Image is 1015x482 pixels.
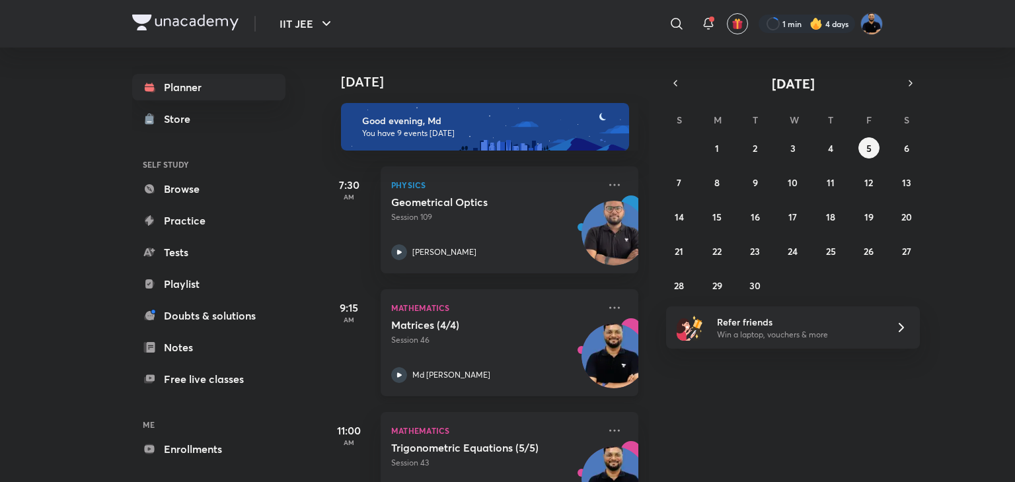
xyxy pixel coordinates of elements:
[790,114,799,126] abbr: Wednesday
[132,271,285,297] a: Playlist
[732,18,743,30] img: avatar
[706,240,728,261] button: September 22, 2025
[864,211,874,223] abbr: September 19, 2025
[858,240,880,261] button: September 26, 2025
[828,142,833,155] abbr: September 4, 2025
[164,111,198,127] div: Store
[902,176,911,189] abbr: September 13, 2025
[749,279,761,292] abbr: September 30, 2025
[362,128,617,139] p: You have 9 events [DATE]
[669,206,690,227] button: September 14, 2025
[391,441,556,454] h5: Trigonometric Equations (5/5)
[132,106,285,132] a: Store
[712,211,722,223] abbr: September 15, 2025
[896,206,917,227] button: September 20, 2025
[745,137,766,158] button: September 2, 2025
[750,245,760,258] abbr: September 23, 2025
[412,246,476,258] p: [PERSON_NAME]
[706,275,728,296] button: September 29, 2025
[669,240,690,261] button: September 21, 2025
[132,15,239,34] a: Company Logo
[712,245,722,258] abbr: September 22, 2025
[132,366,285,392] a: Free live classes
[322,300,375,316] h5: 9:15
[132,436,285,462] a: Enrollments
[132,334,285,361] a: Notes
[132,176,285,202] a: Browse
[753,176,758,189] abbr: September 9, 2025
[685,74,901,92] button: [DATE]
[727,13,748,34] button: avatar
[322,193,375,201] p: AM
[809,17,823,30] img: streak
[751,211,760,223] abbr: September 16, 2025
[820,206,841,227] button: September 18, 2025
[717,315,880,329] h6: Refer friends
[782,137,804,158] button: September 3, 2025
[391,195,556,209] h5: Geometrical Optics
[866,114,872,126] abbr: Friday
[714,114,722,126] abbr: Monday
[675,211,684,223] abbr: September 14, 2025
[820,172,841,193] button: September 11, 2025
[391,177,599,193] p: Physics
[341,103,629,151] img: evening
[322,316,375,324] p: AM
[322,438,375,446] p: AM
[675,245,683,258] abbr: September 21, 2025
[745,172,766,193] button: September 9, 2025
[712,279,722,292] abbr: September 29, 2025
[772,75,815,92] span: [DATE]
[132,207,285,234] a: Practice
[788,176,798,189] abbr: September 10, 2025
[826,211,835,223] abbr: September 18, 2025
[896,172,917,193] button: September 13, 2025
[827,176,835,189] abbr: September 11, 2025
[866,142,872,155] abbr: September 5, 2025
[745,240,766,261] button: September 23, 2025
[753,142,757,155] abbr: September 2, 2025
[858,172,880,193] button: September 12, 2025
[790,142,796,155] abbr: September 3, 2025
[782,240,804,261] button: September 24, 2025
[858,206,880,227] button: September 19, 2025
[745,206,766,227] button: September 16, 2025
[864,176,873,189] abbr: September 12, 2025
[132,15,239,30] img: Company Logo
[714,176,720,189] abbr: September 8, 2025
[858,137,880,158] button: September 5, 2025
[901,211,912,223] abbr: September 20, 2025
[132,239,285,265] a: Tests
[826,245,836,258] abbr: September 25, 2025
[896,137,917,158] button: September 6, 2025
[782,172,804,193] button: September 10, 2025
[717,329,880,341] p: Win a laptop, vouchers & more
[820,240,841,261] button: September 25, 2025
[706,137,728,158] button: September 1, 2025
[677,176,681,189] abbr: September 7, 2025
[788,211,797,223] abbr: September 17, 2025
[391,334,599,346] p: Session 46
[753,114,758,126] abbr: Tuesday
[391,300,599,316] p: Mathematics
[896,240,917,261] button: September 27, 2025
[715,142,719,155] abbr: September 1, 2025
[820,137,841,158] button: September 4, 2025
[272,11,342,37] button: IIT JEE
[706,172,728,193] button: September 8, 2025
[904,142,909,155] abbr: September 6, 2025
[677,314,703,341] img: referral
[902,245,911,258] abbr: September 27, 2025
[706,206,728,227] button: September 15, 2025
[669,172,690,193] button: September 7, 2025
[860,13,883,35] img: Md Afroj
[669,275,690,296] button: September 28, 2025
[322,423,375,438] h5: 11:00
[864,245,874,258] abbr: September 26, 2025
[674,279,684,292] abbr: September 28, 2025
[391,457,599,469] p: Session 43
[745,275,766,296] button: September 30, 2025
[391,211,599,223] p: Session 109
[132,413,285,436] h6: ME
[132,153,285,176] h6: SELF STUDY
